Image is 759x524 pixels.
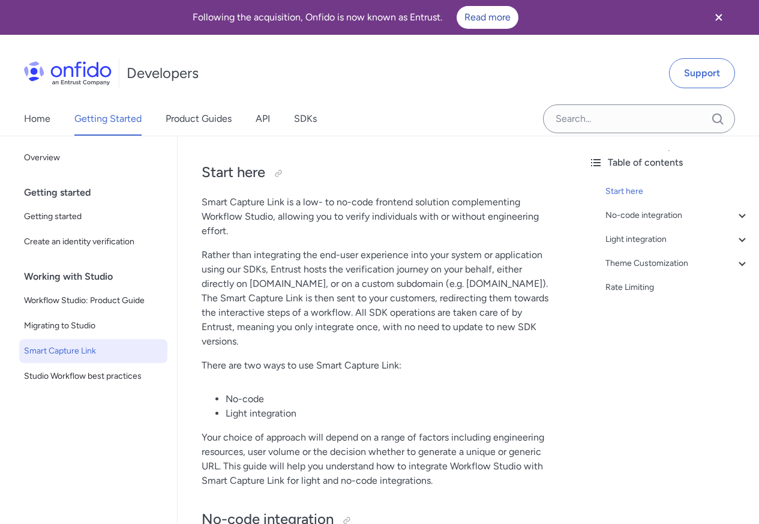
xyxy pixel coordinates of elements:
[605,232,749,247] a: Light integration
[166,102,232,136] a: Product Guides
[543,104,735,133] input: Onfido search input field
[24,235,163,249] span: Create an identity verification
[669,58,735,88] a: Support
[74,102,142,136] a: Getting Started
[19,230,167,254] a: Create an identity verification
[256,102,270,136] a: API
[605,280,749,295] a: Rate Limiting
[294,102,317,136] a: SDKs
[605,256,749,271] a: Theme Customization
[457,6,518,29] a: Read more
[14,6,697,29] div: Following the acquisition, Onfido is now known as Entrust.
[24,102,50,136] a: Home
[127,64,199,83] h1: Developers
[202,163,555,183] h2: Start here
[226,392,555,406] li: No-code
[712,10,726,25] svg: Close banner
[697,2,741,32] button: Close banner
[19,146,167,170] a: Overview
[19,289,167,313] a: Workflow Studio: Product Guide
[24,294,163,308] span: Workflow Studio: Product Guide
[589,155,749,170] div: Table of contents
[24,319,163,333] span: Migrating to Studio
[19,339,167,363] a: Smart Capture Link
[24,344,163,358] span: Smart Capture Link
[226,406,555,421] li: Light integration
[605,208,749,223] a: No-code integration
[202,195,555,238] p: Smart Capture Link is a low- to no-code frontend solution complementing Workflow Studio, allowing...
[202,358,555,373] p: There are two ways to use Smart Capture Link:
[24,265,172,289] div: Working with Studio
[202,430,555,488] p: Your choice of approach will depend on a range of factors including engineering resources, user v...
[24,61,112,85] img: Onfido Logo
[24,209,163,224] span: Getting started
[19,364,167,388] a: Studio Workflow best practices
[24,369,163,384] span: Studio Workflow best practices
[605,184,749,199] a: Start here
[24,181,172,205] div: Getting started
[24,151,163,165] span: Overview
[19,314,167,338] a: Migrating to Studio
[19,205,167,229] a: Getting started
[202,248,555,349] p: Rather than integrating the end-user experience into your system or application using our SDKs, E...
